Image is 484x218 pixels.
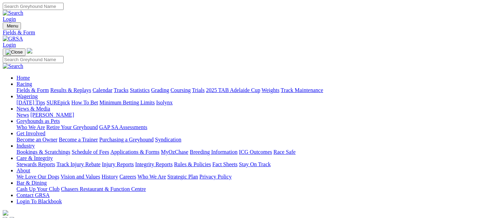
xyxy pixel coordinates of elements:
[99,100,155,105] a: Minimum Betting Limits
[239,149,272,155] a: ICG Outcomes
[3,3,64,10] input: Search
[92,87,112,93] a: Calendar
[71,100,98,105] a: How To Bet
[16,130,45,136] a: Get Involved
[46,124,98,130] a: Retire Your Greyhound
[3,210,8,216] img: logo-grsa-white.png
[130,87,150,93] a: Statistics
[27,48,32,54] img: logo-grsa-white.png
[99,137,154,142] a: Purchasing a Greyhound
[273,149,295,155] a: Race Safe
[16,149,70,155] a: Bookings & Scratchings
[151,87,169,93] a: Grading
[101,174,118,180] a: History
[110,149,159,155] a: Applications & Forms
[99,124,147,130] a: GAP SA Assessments
[16,137,481,143] div: Get Involved
[16,100,45,105] a: [DATE] Tips
[155,137,181,142] a: Syndication
[281,87,323,93] a: Track Maintenance
[16,100,481,106] div: Wagering
[16,143,35,149] a: Industry
[135,161,173,167] a: Integrity Reports
[16,118,60,124] a: Greyhounds as Pets
[16,137,57,142] a: Become an Owner
[156,100,173,105] a: Isolynx
[3,56,64,63] input: Search
[16,155,53,161] a: Care & Integrity
[137,174,166,180] a: Who We Are
[16,180,47,186] a: Bar & Dining
[16,174,59,180] a: We Love Our Dogs
[16,75,30,81] a: Home
[16,198,62,204] a: Login To Blackbook
[61,186,146,192] a: Chasers Restaurant & Function Centre
[190,149,238,155] a: Breeding Information
[16,192,49,198] a: Contact GRSA
[3,16,16,22] a: Login
[199,174,232,180] a: Privacy Policy
[3,42,16,48] a: Login
[16,81,32,87] a: Racing
[16,112,29,118] a: News
[30,112,74,118] a: [PERSON_NAME]
[3,30,481,36] a: Fields & Form
[262,87,279,93] a: Weights
[114,87,129,93] a: Tracks
[46,100,70,105] a: SUREpick
[102,161,134,167] a: Injury Reports
[16,168,30,173] a: About
[16,87,481,93] div: Racing
[50,87,91,93] a: Results & Replays
[16,149,481,155] div: Industry
[16,174,481,180] div: About
[16,87,49,93] a: Fields & Form
[161,149,188,155] a: MyOzChase
[16,93,38,99] a: Wagering
[16,161,481,168] div: Care & Integrity
[71,149,109,155] a: Schedule of Fees
[167,174,198,180] a: Strategic Plan
[3,36,23,42] img: GRSA
[56,161,100,167] a: Track Injury Rebate
[192,87,205,93] a: Trials
[3,22,21,30] button: Toggle navigation
[60,174,100,180] a: Vision and Values
[3,48,25,56] button: Toggle navigation
[170,87,191,93] a: Coursing
[16,106,50,112] a: News & Media
[16,124,481,130] div: Greyhounds as Pets
[16,161,55,167] a: Stewards Reports
[7,23,18,28] span: Menu
[16,186,481,192] div: Bar & Dining
[16,186,59,192] a: Cash Up Your Club
[3,63,23,69] img: Search
[3,10,23,16] img: Search
[239,161,271,167] a: Stay On Track
[174,161,211,167] a: Rules & Policies
[206,87,260,93] a: 2025 TAB Adelaide Cup
[16,124,45,130] a: Who We Are
[59,137,98,142] a: Become a Trainer
[119,174,136,180] a: Careers
[5,49,23,55] img: Close
[212,161,238,167] a: Fact Sheets
[16,112,481,118] div: News & Media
